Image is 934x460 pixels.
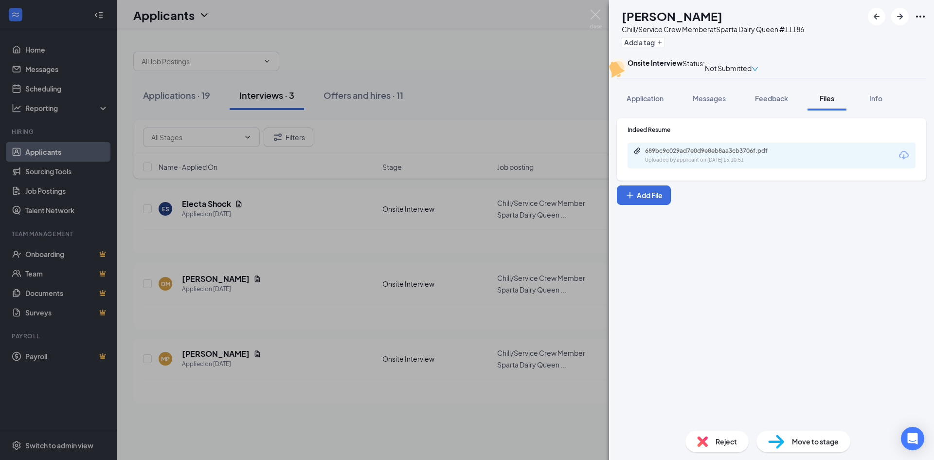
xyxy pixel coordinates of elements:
[645,156,791,164] div: Uploaded by applicant on [DATE] 15:10:51
[693,94,726,103] span: Messages
[792,436,839,447] span: Move to stage
[894,11,906,22] svg: ArrowRight
[633,147,791,164] a: Paperclip689bc9c029ad7e0d9e8eb8aa3cb3706f.pdfUploaded by applicant on [DATE] 15:10:51
[683,58,705,78] div: Status :
[869,94,882,103] span: Info
[820,94,834,103] span: Files
[622,37,665,47] button: PlusAdd a tag
[622,24,804,34] div: Chill/Service Crew Member at Sparta Dairy Queen #11186
[891,8,909,25] button: ArrowRight
[628,58,683,67] b: Onsite Interview
[901,427,924,450] div: Open Intercom Messenger
[915,11,926,22] svg: Ellipses
[898,149,910,161] svg: Download
[871,11,882,22] svg: ArrowLeftNew
[657,39,663,45] svg: Plus
[755,94,788,103] span: Feedback
[628,126,916,134] div: Indeed Resume
[752,66,758,73] span: down
[625,190,635,200] svg: Plus
[868,8,885,25] button: ArrowLeftNew
[705,63,752,74] span: Not Submitted
[633,147,641,155] svg: Paperclip
[716,436,737,447] span: Reject
[627,94,664,103] span: Application
[645,147,781,155] div: 689bc9c029ad7e0d9e8eb8aa3cb3706f.pdf
[622,8,722,24] h1: [PERSON_NAME]
[617,185,671,205] button: Add FilePlus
